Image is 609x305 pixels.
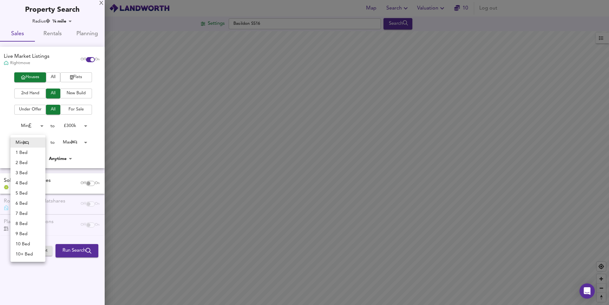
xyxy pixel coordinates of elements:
li: 6 Bed [10,198,45,209]
li: 10 Bed [10,239,45,249]
li: 5 Bed [10,188,45,198]
li: 2 Bed [10,158,45,168]
div: Open Intercom Messenger [580,283,595,299]
li: 7 Bed [10,209,45,219]
li: Min [10,137,45,148]
li: 10+ Bed [10,249,45,259]
li: 4 Bed [10,178,45,188]
li: 1 Bed [10,148,45,158]
li: 3 Bed [10,168,45,178]
li: 9 Bed [10,229,45,239]
li: 8 Bed [10,219,45,229]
